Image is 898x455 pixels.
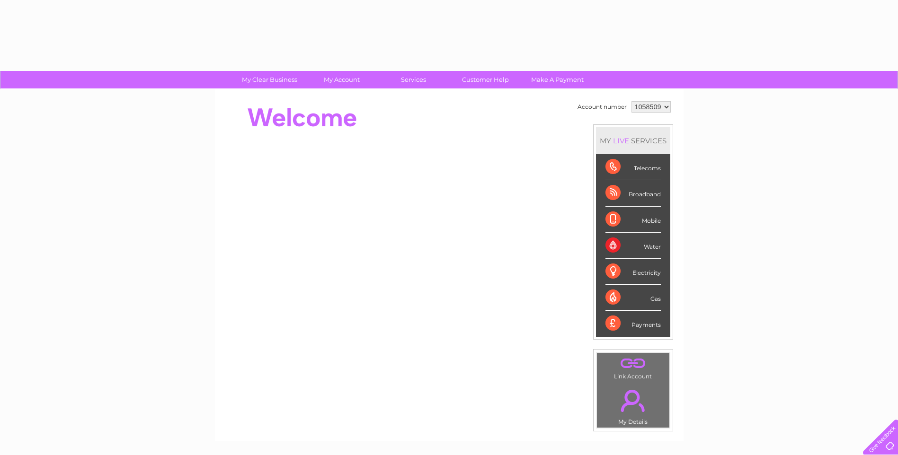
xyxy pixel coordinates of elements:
a: . [599,355,667,372]
div: Gas [605,285,661,311]
div: MY SERVICES [596,127,670,154]
a: Make A Payment [518,71,596,88]
a: My Clear Business [231,71,309,88]
div: Mobile [605,207,661,233]
div: Water [605,233,661,259]
a: Services [374,71,453,88]
a: My Account [302,71,381,88]
td: Account number [575,99,629,115]
td: Link Account [596,352,670,382]
a: . [599,384,667,417]
div: Broadband [605,180,661,206]
div: Electricity [605,259,661,285]
div: Payments [605,311,661,336]
div: LIVE [611,136,631,145]
a: Customer Help [446,71,525,88]
div: Telecoms [605,154,661,180]
td: My Details [596,382,670,428]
